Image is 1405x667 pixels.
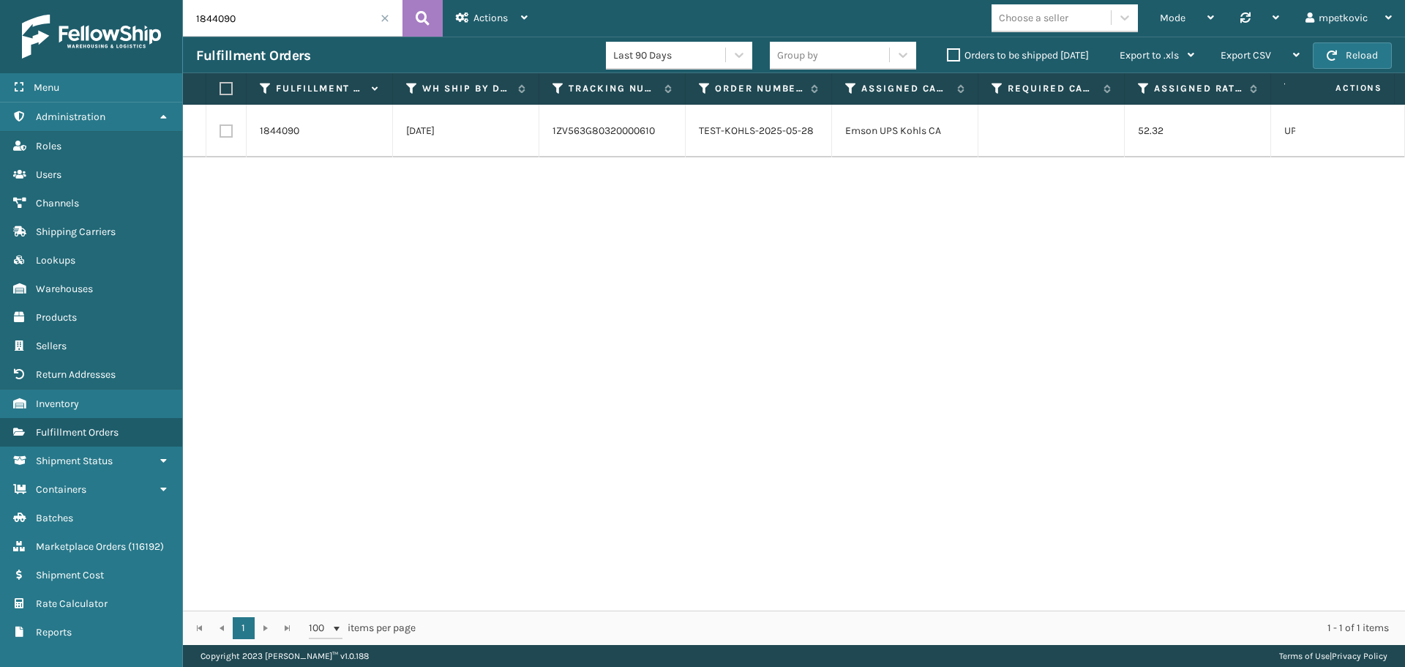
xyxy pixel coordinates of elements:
span: Shipping Carriers [36,226,116,238]
div: Group by [777,48,818,63]
span: Mode [1160,12,1185,24]
td: [DATE] [393,105,539,157]
span: Actions [473,12,508,24]
span: Administration [36,111,105,123]
span: Sellers [36,340,67,352]
span: items per page [309,617,416,639]
span: Menu [34,81,59,94]
span: Users [36,168,61,181]
a: 1 [233,617,255,639]
span: Inventory [36,398,79,410]
span: Actions [1289,76,1391,100]
span: Warehouses [36,283,93,295]
span: Containers [36,483,86,496]
span: Return Addresses [36,368,116,381]
span: Export to .xls [1120,49,1179,62]
span: 100 [309,621,331,636]
a: Privacy Policy [1332,651,1387,661]
span: Channels [36,197,79,209]
button: Reload [1313,42,1392,69]
div: Last 90 Days [613,48,727,63]
p: Copyright 2023 [PERSON_NAME]™ v 1.0.188 [201,645,369,667]
div: | [1279,645,1387,667]
span: Rate Calculator [36,597,108,610]
span: Reports [36,626,72,638]
span: Marketplace Orders [36,540,126,553]
a: Terms of Use [1279,651,1330,661]
span: Roles [36,140,61,152]
label: Assigned Rate [1154,82,1243,95]
label: Tracking Number [569,82,657,95]
label: Required Carrier Service [1008,82,1096,95]
div: 1 - 1 of 1 items [436,621,1389,636]
label: Order Number [715,82,803,95]
label: Assigned Carrier [861,82,950,95]
label: Fulfillment Order Id [276,82,364,95]
div: Choose a seller [999,10,1068,26]
span: Lookups [36,254,75,267]
span: Batches [36,512,73,524]
a: TEST-KOHLS-2025-05-28 [699,124,814,138]
span: Fulfillment Orders [36,426,119,439]
span: Shipment Status [36,455,113,467]
label: WH Ship By Date [422,82,511,95]
span: Products [36,311,77,324]
span: ( 116192 ) [128,540,164,553]
td: Emson UPS Kohls CA [832,105,978,157]
h3: Fulfillment Orders [196,47,310,64]
p: 52.32 [1138,124,1257,138]
label: Orders to be shipped [DATE] [947,49,1089,62]
span: Shipment Cost [36,569,104,581]
a: 1844090 [260,124,299,138]
a: 1ZV563G80320000610 [552,124,655,137]
span: Export CSV [1221,49,1271,62]
img: logo [22,15,161,59]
